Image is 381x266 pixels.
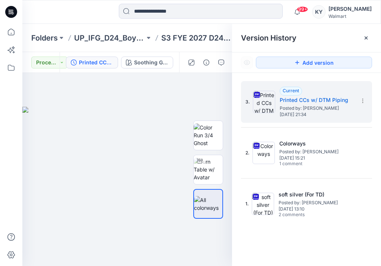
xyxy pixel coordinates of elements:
h5: soft silver (For TD) [279,190,353,199]
span: Posted by: Kei Yip [279,199,353,206]
img: Turn Table w/ Avatar [194,158,223,181]
div: Soothing Grey Camo Print [134,58,168,67]
span: 3. [245,99,250,105]
h5: Colorways [279,139,354,148]
img: Printed CCs w/ DTM Piping [253,91,275,113]
h5: Printed CCs w/ DTM Piping [280,96,354,105]
span: 2 comments [279,212,331,218]
a: UP_IFG_D24_Boys Active [74,33,145,43]
span: 1. [245,201,249,207]
button: Close [363,35,369,41]
div: Walmart [328,13,372,19]
span: 1 comment [279,161,331,167]
img: Colorways [253,142,275,164]
span: Version History [241,33,296,42]
span: Posted by: Yunjin Chae [279,148,354,156]
a: Folders [31,33,58,43]
span: 2. [245,150,250,156]
div: KY [312,5,326,19]
img: Color Run 3/4 Ghost [194,124,223,147]
span: [DATE] 15:21 [279,156,354,161]
span: Current [283,88,299,93]
button: Show Hidden Versions [241,57,253,68]
span: 99+ [297,6,308,12]
button: Details [200,57,212,68]
img: All colorways [194,196,222,212]
span: Posted by: Yunjin Chae [280,105,354,112]
button: Printed CCs w/ DTM Piping [66,57,118,68]
div: Printed CCs w/ DTM Piping [79,58,113,67]
img: soft silver (For TD) [252,193,274,215]
img: eyJhbGciOiJIUzI1NiIsImtpZCI6IjAiLCJzbHQiOiJzZXMiLCJ0eXAiOiJKV1QifQ.eyJkYXRhIjp7InR5cGUiOiJzdG9yYW... [22,107,232,266]
button: Soothing Grey Camo Print [121,57,173,68]
button: Add version [256,57,372,68]
span: [DATE] 21:34 [280,112,354,117]
div: [PERSON_NAME] [328,4,372,13]
span: [DATE] 13:10 [279,206,353,212]
a: S3 FYE 2027 D24 Active [161,33,232,43]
